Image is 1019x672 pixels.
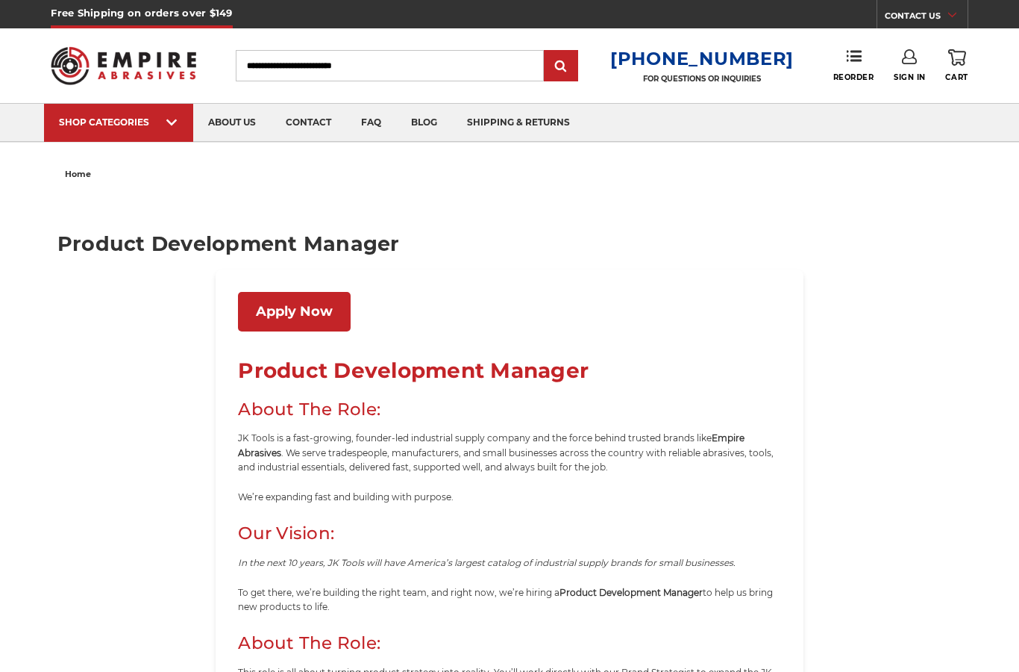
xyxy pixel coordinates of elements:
span: Cart [945,72,968,82]
h1: Product Development Manager [238,354,780,388]
p: We’re expanding fast and building with purpose. [238,490,780,504]
h2: Our Vision: [238,520,780,547]
h1: Product Development Manager [57,234,962,254]
span: Sign In [894,72,926,82]
a: Cart [945,49,968,82]
img: Empire Abrasives [51,37,195,94]
p: FOR QUESTIONS OR INQUIRIES [610,74,794,84]
a: about us [193,104,271,142]
a: blog [396,104,452,142]
b: Product Development Manager [559,587,703,598]
h2: About The Role: [238,396,780,423]
p: JK Tools is a fast-growing, founder-led industrial supply company and the force behind trusted br... [238,431,780,474]
a: contact [271,104,346,142]
b: Empire Abrasives [238,432,744,458]
a: [PHONE_NUMBER] [610,48,794,69]
span: home [65,169,91,179]
div: SHOP CATEGORIES [59,116,178,128]
a: Reorder [833,49,874,81]
a: Apply Now [238,292,351,332]
a: shipping & returns [452,104,585,142]
a: faq [346,104,396,142]
span: Reorder [833,72,874,82]
a: CONTACT US [885,7,968,28]
i: In the next 10 years, JK Tools will have America’s largest catalog of industrial supply brands fo... [238,557,736,568]
h2: About The Role: [238,629,780,657]
input: Submit [546,52,576,81]
p: To get there, we’re building the right team, and right now, we’re hiring a to help us bring new p... [238,585,780,614]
